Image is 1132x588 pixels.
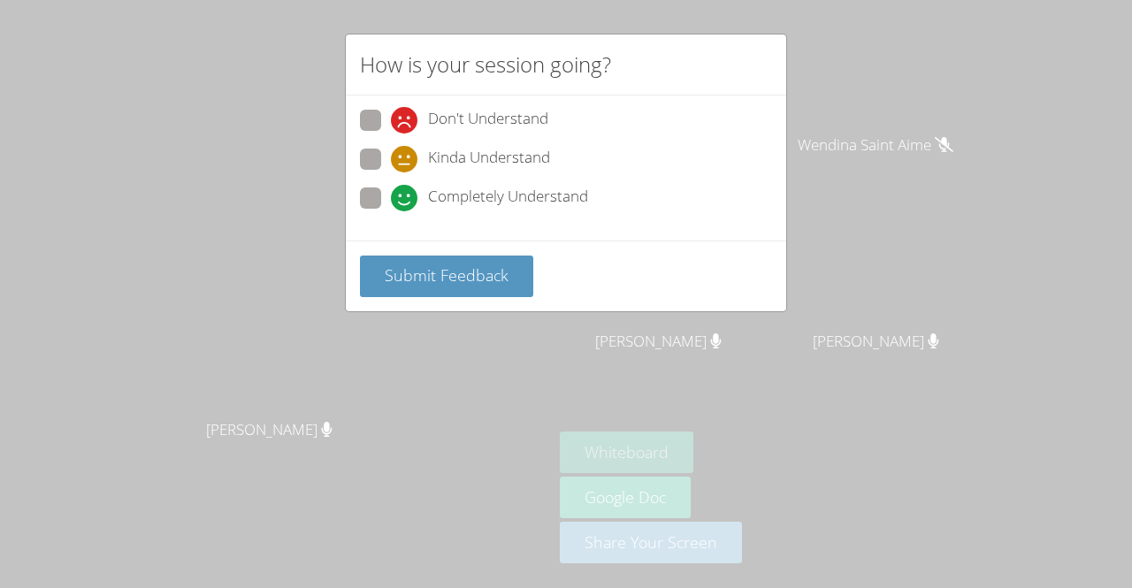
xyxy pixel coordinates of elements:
[385,264,509,286] span: Submit Feedback
[360,49,611,80] h2: How is your session going?
[428,107,548,134] span: Don't Understand
[428,185,588,211] span: Completely Understand
[360,256,533,297] button: Submit Feedback
[428,146,550,172] span: Kinda Understand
